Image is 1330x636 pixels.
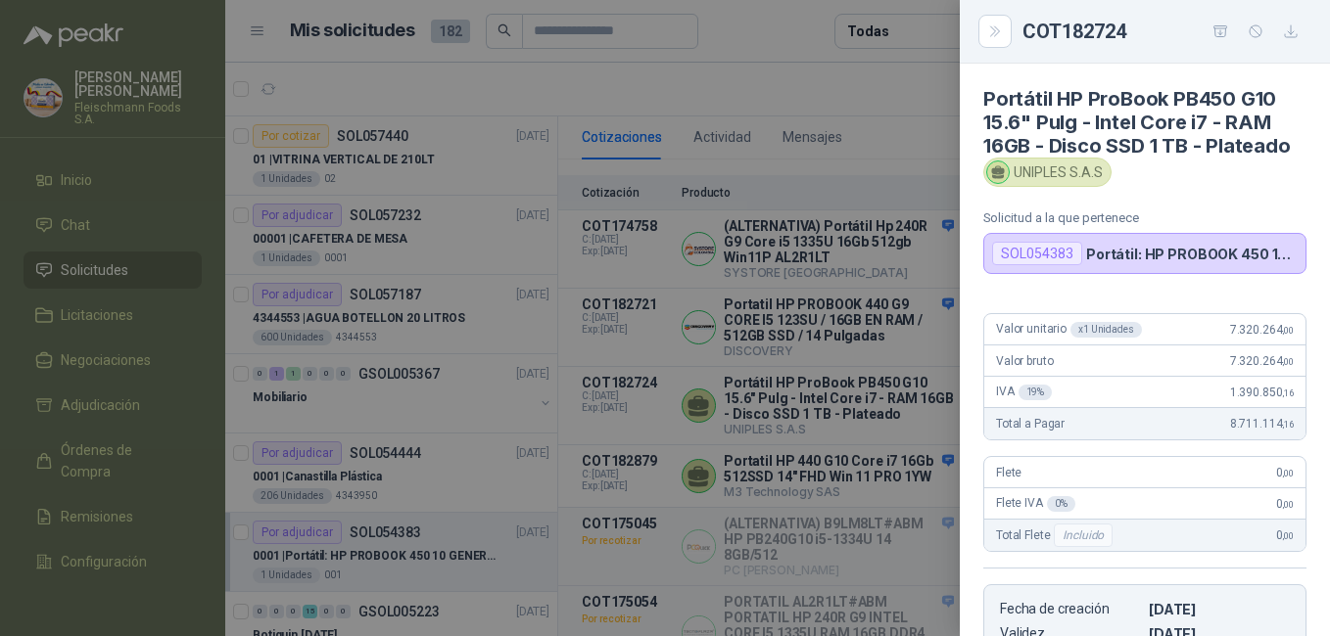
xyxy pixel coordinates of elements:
[1047,496,1075,512] div: 0 %
[996,496,1075,512] span: Flete IVA
[1276,497,1294,511] span: 0
[1230,323,1294,337] span: 7.320.264
[1019,385,1053,400] div: 19 %
[1054,523,1113,547] div: Incluido
[1282,356,1294,367] span: ,00
[996,322,1142,338] span: Valor unitario
[1022,16,1306,47] div: COT182724
[1282,499,1294,510] span: ,00
[1149,601,1290,617] p: [DATE]
[1230,386,1294,399] span: 1.390.850
[992,242,1082,265] div: SOL054383
[1282,325,1294,336] span: ,00
[996,523,1116,547] span: Total Flete
[1276,466,1294,479] span: 0
[1086,246,1298,262] p: Portátil: HP PROBOOK 450 10 GENERACIÓN PROCESADOR INTEL CORE i7
[1282,387,1294,398] span: ,16
[1070,322,1142,338] div: x 1 Unidades
[996,466,1021,479] span: Flete
[1282,468,1294,478] span: ,00
[1276,528,1294,542] span: 0
[1282,530,1294,541] span: ,00
[996,417,1065,431] span: Total a Pagar
[1000,601,1141,617] p: Fecha de creación
[983,210,1306,225] p: Solicitud a la que pertenece
[983,20,1007,43] button: Close
[983,87,1306,158] h4: Portátil HP ProBook PB450 G10 15.6" Pulg - Intel Core i7 - RAM 16GB - Disco SSD 1 TB - Plateado
[983,158,1112,187] div: UNIPLES S.A.S
[1230,354,1294,368] span: 7.320.264
[1282,419,1294,430] span: ,16
[996,354,1053,368] span: Valor bruto
[1230,417,1294,431] span: 8.711.114
[996,385,1052,400] span: IVA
